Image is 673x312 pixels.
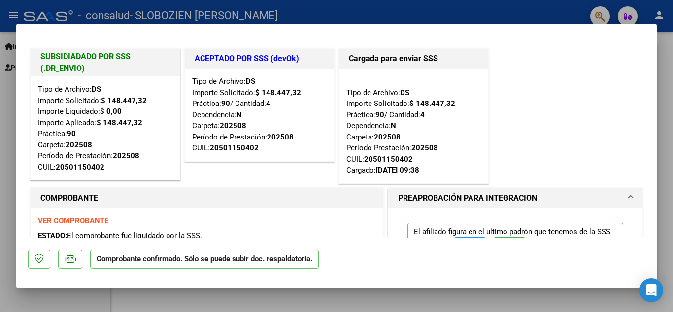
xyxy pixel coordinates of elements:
strong: 202508 [374,133,401,141]
p: Comprobante confirmado. Sólo se puede subir doc. respaldatoria. [90,250,319,269]
span: ESTADO: [38,231,67,240]
span: El comprobante fue liquidado por la SSS. [67,231,202,240]
strong: $ 148.447,32 [101,96,147,105]
mat-expansion-panel-header: PREAPROBACIÓN PARA INTEGRACION [388,188,642,208]
strong: 202508 [411,143,438,152]
button: FTP [454,237,486,255]
div: 20501150402 [56,162,104,173]
strong: $ 148.447,32 [255,88,301,97]
strong: N [391,121,396,130]
strong: DS [246,77,255,86]
button: SSS [494,237,525,255]
a: VER COMPROBANTE [38,216,108,225]
div: 20501150402 [210,142,259,154]
div: Tipo de Archivo: Importe Solicitado: Práctica: / Cantidad: Dependencia: Carpeta: Período de Prest... [192,76,327,154]
h1: Cargada para enviar SSS [349,53,478,65]
strong: 4 [266,99,270,108]
strong: 202508 [66,140,92,149]
h1: ACEPTADO POR SSS (devOk) [195,53,324,65]
strong: DS [92,85,101,94]
strong: 90 [221,99,230,108]
strong: [DATE] 09:38 [376,166,419,174]
h1: PREAPROBACIÓN PARA INTEGRACION [398,192,537,204]
strong: 4 [420,110,425,119]
strong: 202508 [113,151,139,160]
p: El afiliado figura en el ultimo padrón que tenemos de la SSS de [407,223,623,260]
strong: $ 148.447,32 [97,118,142,127]
strong: 202508 [220,121,246,130]
strong: $ 0,00 [100,107,122,116]
strong: DS [400,88,409,97]
strong: 90 [375,110,384,119]
div: Tipo de Archivo: Importe Solicitado: Práctica: / Cantidad: Dependencia: Carpeta: Período Prestaci... [346,76,481,176]
div: Open Intercom Messenger [639,278,663,302]
strong: $ 148.447,32 [409,99,455,108]
h1: SUBSIDIADADO POR SSS (.DR_ENVIO) [40,51,170,74]
strong: 90 [67,129,76,138]
strong: COMPROBANTE [40,193,98,203]
strong: 202508 [267,133,294,141]
div: Tipo de Archivo: Importe Solicitado: Importe Liquidado: Importe Aplicado: Práctica: Carpeta: Perí... [38,84,172,173]
strong: N [236,110,242,119]
div: 20501150402 [364,154,413,165]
